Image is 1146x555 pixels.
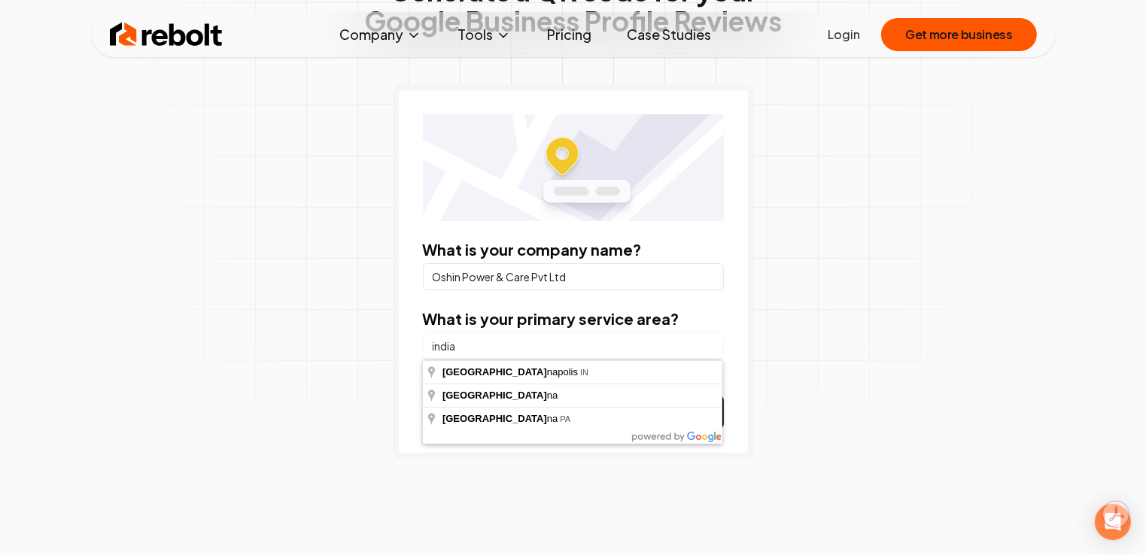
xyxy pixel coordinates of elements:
span: PA [560,414,570,423]
span: na [442,413,560,424]
button: Tools [445,20,523,50]
img: Rebolt Logo [110,20,223,50]
span: IN [580,368,588,377]
button: Company [327,20,433,50]
span: [GEOGRAPHIC_DATA] [442,413,547,424]
button: Get more business [881,18,1036,51]
label: What is your primary service area? [423,309,679,328]
span: napolis [442,366,580,378]
input: Company Name [423,263,724,290]
div: Open Intercom Messenger [1095,504,1131,540]
label: What is your company name? [423,240,642,259]
a: Case Studies [616,20,724,50]
span: na [442,390,560,401]
input: City or county or neighborhood [423,332,724,359]
a: Pricing [535,20,603,50]
a: Login [828,26,860,44]
span: [GEOGRAPHIC_DATA] [442,366,547,378]
span: [GEOGRAPHIC_DATA] [442,390,547,401]
img: Location map [423,114,724,221]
